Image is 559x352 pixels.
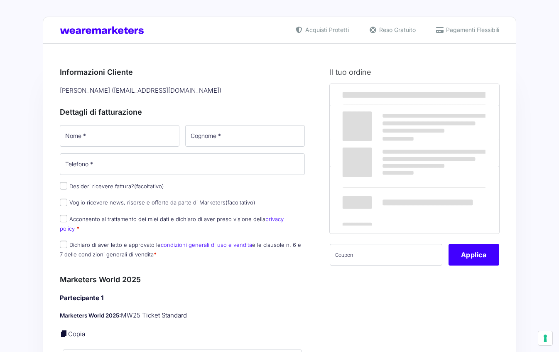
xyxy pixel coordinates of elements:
span: Reso Gratuito [377,25,416,34]
td: Marketers World 2025 - MW25 Ticket Standard [330,106,427,140]
div: [PERSON_NAME] ( [EMAIL_ADDRESS][DOMAIN_NAME] ) [57,84,308,98]
h3: Dettagli di fatturazione [60,106,305,118]
input: Desideri ricevere fattura?(facoltativo) [60,182,67,190]
input: Voglio ricevere news, risorse e offerte da parte di Marketers(facoltativo) [60,199,67,206]
a: condizioni generali di uso e vendita [161,241,252,248]
span: Acquisti Protetti [303,25,349,34]
input: Telefono * [60,153,305,175]
h4: Partecipante 1 [60,293,305,303]
th: Subtotale [330,140,427,166]
p: MW25 Ticket Standard [60,311,305,320]
button: Le tue preferenze relative al consenso per le tecnologie di tracciamento [538,331,552,345]
h3: Informazioni Cliente [60,66,305,78]
span: (facoltativo) [134,183,164,190]
th: Subtotale [427,84,499,106]
label: Dichiaro di aver letto e approvato le e le clausole n. 6 e 7 delle condizioni generali di vendita [60,241,301,258]
a: Copia i dettagli dell'acquirente [60,330,68,338]
button: Applica [449,244,499,266]
h3: Il tuo ordine [330,66,499,78]
input: Acconsento al trattamento dei miei dati e dichiaro di aver preso visione dellaprivacy policy [60,215,67,222]
input: Dichiaro di aver letto e approvato lecondizioni generali di uso e venditae le clausole n. 6 e 7 d... [60,241,67,248]
strong: Marketers World 2025: [60,312,121,319]
label: Voglio ricevere news, risorse e offerte da parte di Marketers [60,199,255,206]
th: Totale [330,166,427,233]
input: Coupon [330,244,442,266]
iframe: Customerly Messenger Launcher [7,320,32,345]
span: Pagamenti Flessibili [444,25,499,34]
label: Acconsento al trattamento dei miei dati e dichiaro di aver preso visione della [60,216,284,232]
h3: Marketers World 2025 [60,274,305,285]
a: Copia [68,330,85,338]
input: Nome * [60,125,179,147]
input: Cognome * [185,125,305,147]
th: Prodotto [330,84,427,106]
span: (facoltativo) [226,199,255,206]
label: Desideri ricevere fattura? [60,183,164,190]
